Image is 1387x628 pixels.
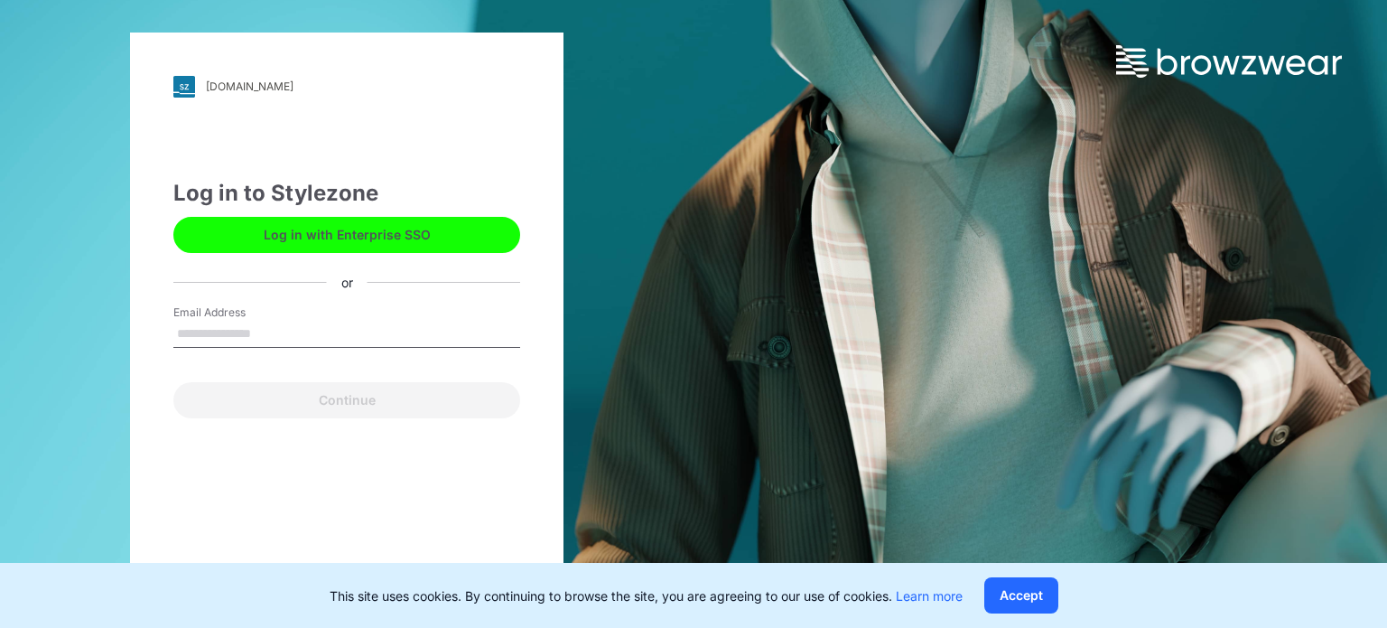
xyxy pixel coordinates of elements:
[173,76,520,98] a: [DOMAIN_NAME]
[173,217,520,253] button: Log in with Enterprise SSO
[330,586,963,605] p: This site uses cookies. By continuing to browse the site, you are agreeing to our use of cookies.
[984,577,1058,614] button: Accept
[327,273,368,292] div: or
[1116,45,1342,78] img: browzwear-logo.73288ffb.svg
[173,177,520,210] div: Log in to Stylezone
[173,305,300,321] label: Email Address
[173,76,195,98] img: svg+xml;base64,PHN2ZyB3aWR0aD0iMjgiIGhlaWdodD0iMjgiIHZpZXdCb3g9IjAgMCAyOCAyOCIgZmlsbD0ibm9uZSIgeG...
[896,588,963,604] a: Learn more
[206,80,293,93] div: [DOMAIN_NAME]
